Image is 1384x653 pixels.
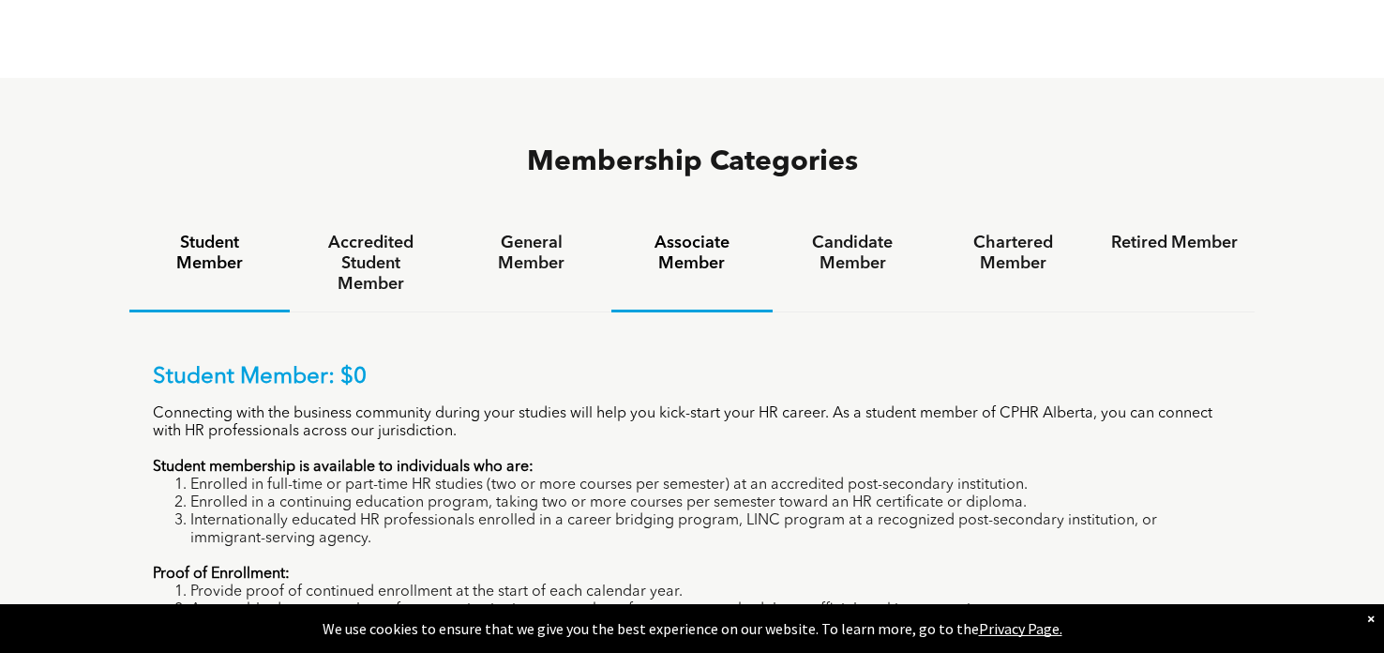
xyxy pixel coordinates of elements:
[153,364,1231,391] p: Student Member: $0
[1367,609,1375,628] div: Dismiss notification
[153,567,290,582] strong: Proof of Enrollment:
[190,601,1231,619] li: Acceptable documents: letter from your institution, screenshot of your current schedule, or offic...
[527,148,858,176] span: Membership Categories
[190,512,1231,548] li: Internationally educated HR professionals enrolled in a career bridging program, LINC program at ...
[153,405,1231,441] p: Connecting with the business community during your studies will help you kick-start your HR caree...
[1111,233,1238,253] h4: Retired Member
[190,477,1231,494] li: Enrolled in full-time or part-time HR studies (two or more courses per semester) at an accredited...
[628,233,755,274] h4: Associate Member
[190,584,1231,601] li: Provide proof of continued enrollment at the start of each calendar year.
[979,619,1062,638] a: Privacy Page.
[190,494,1231,512] li: Enrolled in a continuing education program, taking two or more courses per semester toward an HR ...
[153,460,534,475] strong: Student membership is available to individuals who are:
[146,233,273,274] h4: Student Member
[790,233,916,274] h4: Candidate Member
[950,233,1076,274] h4: Chartered Member
[468,233,594,274] h4: General Member
[307,233,433,295] h4: Accredited Student Member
